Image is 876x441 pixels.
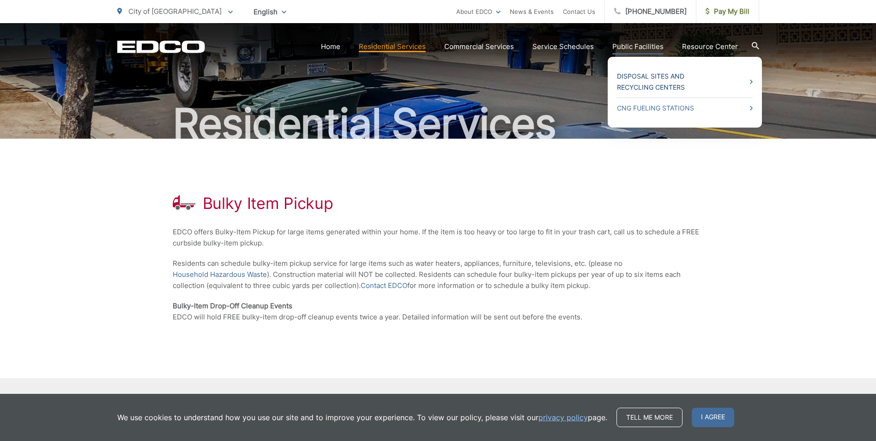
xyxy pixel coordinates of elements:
a: privacy policy [538,412,588,423]
a: Household Hazardous Waste [173,269,267,280]
a: Contact EDCO [361,280,407,291]
a: Resource Center [682,41,738,52]
a: Public Facilities [612,41,664,52]
a: Tell me more [616,408,683,427]
a: Disposal Sites and Recycling Centers [617,71,753,93]
a: About EDCO [456,6,501,17]
a: Contact Us [563,6,595,17]
a: Residential Services [359,41,426,52]
h1: Bulky Item Pickup [203,194,333,213]
p: EDCO will hold FREE bulky-item drop-off cleanup events twice a year. Detailed information will be... [173,300,704,323]
p: Residents can schedule bulky-item pickup service for large items such as water heaters, appliance... [173,258,704,291]
a: Commercial Services [444,41,514,52]
span: English [247,4,293,20]
a: Service Schedules [532,41,594,52]
a: News & Events [510,6,554,17]
span: Pay My Bill [706,6,749,17]
h2: Residential Services [117,101,759,147]
a: CNG Fueling Stations [617,103,753,114]
a: EDCD logo. Return to the homepage. [117,40,205,53]
span: City of [GEOGRAPHIC_DATA] [128,7,222,16]
strong: Bulky-Item Drop-Off Cleanup Events [173,301,292,310]
span: I agree [692,408,734,427]
p: We use cookies to understand how you use our site and to improve your experience. To view our pol... [117,412,607,423]
a: Home [321,41,340,52]
p: EDCO offers Bulky-Item Pickup for large items generated within your home. If the item is too heav... [173,227,704,249]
